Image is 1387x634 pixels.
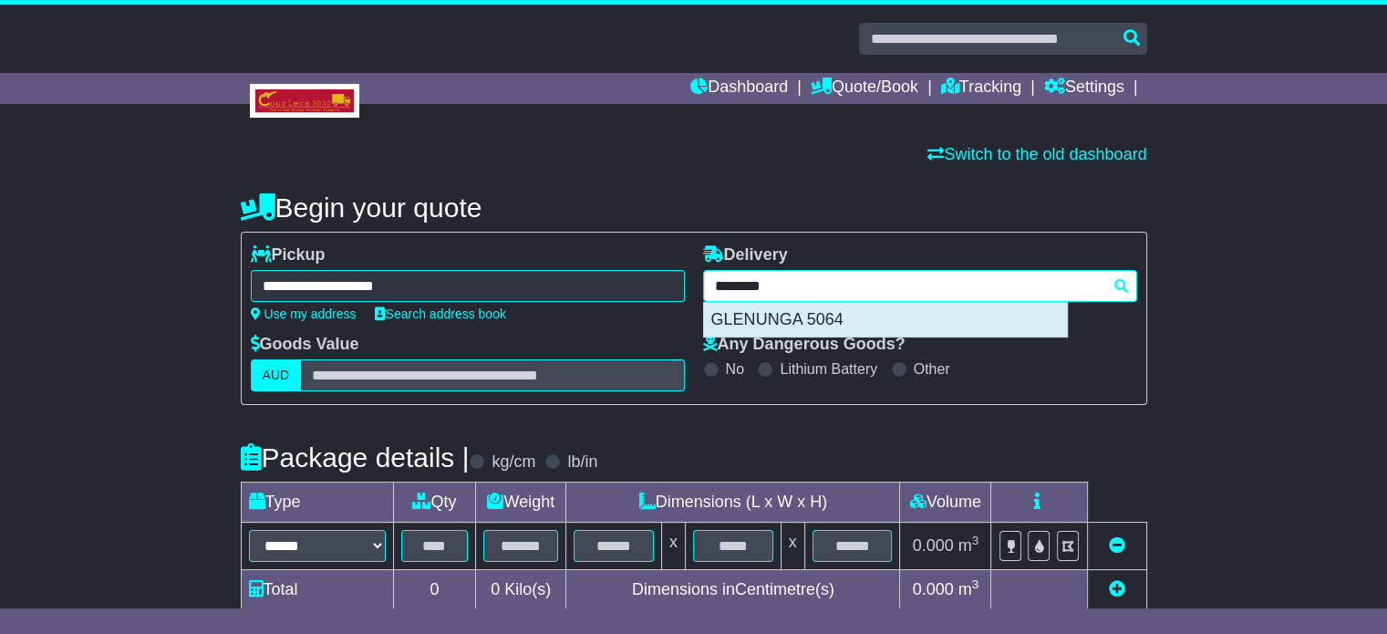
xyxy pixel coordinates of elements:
[241,192,1147,223] h4: Begin your quote
[703,335,906,355] label: Any Dangerous Goods?
[251,359,302,391] label: AUD
[566,570,900,610] td: Dimensions in Centimetre(s)
[476,483,566,523] td: Weight
[476,570,566,610] td: Kilo(s)
[726,360,744,378] label: No
[251,335,359,355] label: Goods Value
[241,483,393,523] td: Type
[811,73,918,104] a: Quote/Book
[958,580,979,598] span: m
[241,442,470,473] h4: Package details |
[375,307,506,321] a: Search address book
[241,570,393,610] td: Total
[661,523,685,570] td: x
[781,523,804,570] td: x
[491,580,500,598] span: 0
[690,73,788,104] a: Dashboard
[927,145,1146,163] a: Switch to the old dashboard
[780,360,877,378] label: Lithium Battery
[704,303,1067,338] div: GLENUNGA 5064
[914,360,950,378] label: Other
[393,570,476,610] td: 0
[1044,73,1124,104] a: Settings
[566,483,900,523] td: Dimensions (L x W x H)
[1109,536,1125,555] a: Remove this item
[251,245,326,265] label: Pickup
[251,307,357,321] a: Use my address
[972,534,979,547] sup: 3
[393,483,476,523] td: Qty
[972,577,979,591] sup: 3
[913,580,954,598] span: 0.000
[958,536,979,555] span: m
[703,245,788,265] label: Delivery
[941,73,1021,104] a: Tracking
[900,483,991,523] td: Volume
[1109,580,1125,598] a: Add new item
[492,452,535,473] label: kg/cm
[567,452,597,473] label: lb/in
[913,536,954,555] span: 0.000
[703,270,1137,302] typeahead: Please provide city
